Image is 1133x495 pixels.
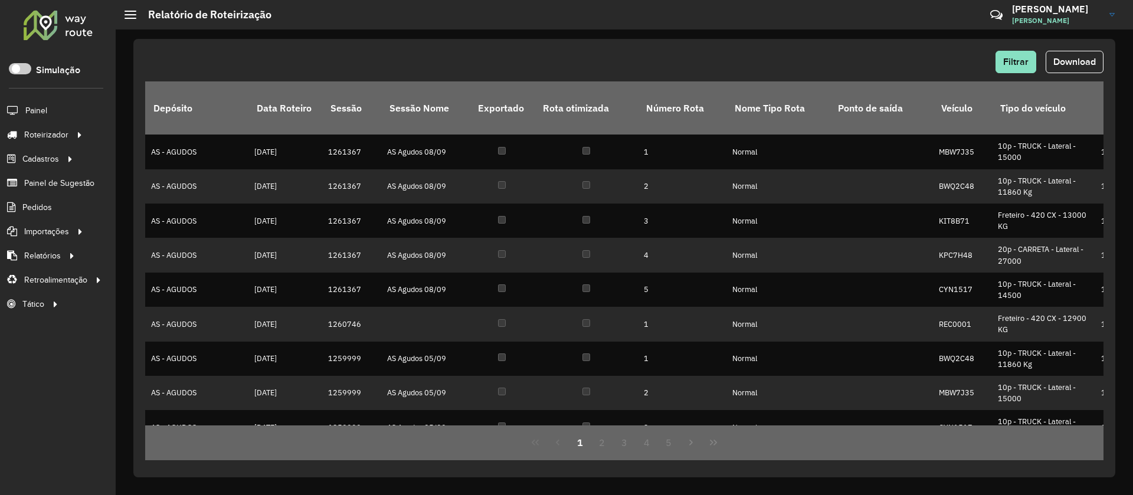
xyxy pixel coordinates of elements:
[726,273,830,307] td: Normal
[322,81,381,135] th: Sessão
[933,307,992,341] td: REC0001
[726,342,830,376] td: Normal
[933,376,992,410] td: MBW7J35
[145,342,248,376] td: AS - AGUDOS
[381,238,470,272] td: AS Agudos 08/09
[470,81,535,135] th: Exportado
[24,129,68,141] span: Roteirizador
[569,431,591,454] button: 1
[248,410,322,444] td: [DATE]
[248,169,322,204] td: [DATE]
[381,410,470,444] td: AS Agudos 05/09
[535,81,638,135] th: Rota otimizada
[22,153,59,165] span: Cadastros
[248,238,322,272] td: [DATE]
[322,273,381,307] td: 1261367
[830,81,933,135] th: Ponto de saída
[638,376,726,410] td: 2
[613,431,636,454] button: 3
[726,135,830,169] td: Normal
[248,307,322,341] td: [DATE]
[992,307,1095,341] td: Freteiro - 420 CX - 12900 KG
[248,273,322,307] td: [DATE]
[992,204,1095,238] td: Freteiro - 420 CX - 13000 KG
[638,307,726,341] td: 1
[22,201,52,214] span: Pedidos
[933,238,992,272] td: KPC7H48
[145,204,248,238] td: AS - AGUDOS
[248,342,322,376] td: [DATE]
[984,2,1009,28] a: Contato Rápido
[933,169,992,204] td: BWQ2C48
[933,81,992,135] th: Veículo
[145,410,248,444] td: AS - AGUDOS
[248,81,322,135] th: Data Roteiro
[638,135,726,169] td: 1
[136,8,271,21] h2: Relatório de Roteirização
[381,273,470,307] td: AS Agudos 08/09
[638,169,726,204] td: 2
[322,307,381,341] td: 1260746
[322,169,381,204] td: 1261367
[726,307,830,341] td: Normal
[322,410,381,444] td: 1259999
[381,376,470,410] td: AS Agudos 05/09
[248,135,322,169] td: [DATE]
[322,342,381,376] td: 1259999
[933,410,992,444] td: CYN1517
[1012,15,1101,26] span: [PERSON_NAME]
[992,238,1095,272] td: 20p - CARRETA - Lateral - 27000
[381,342,470,376] td: AS Agudos 05/09
[145,169,248,204] td: AS - AGUDOS
[381,81,470,135] th: Sessão Nome
[992,410,1095,444] td: 10p - TRUCK - Lateral - 14500
[24,274,87,286] span: Retroalimentação
[638,204,726,238] td: 3
[145,273,248,307] td: AS - AGUDOS
[992,342,1095,376] td: 10p - TRUCK - Lateral - 11860 Kg
[638,410,726,444] td: 3
[24,250,61,262] span: Relatórios
[992,169,1095,204] td: 10p - TRUCK - Lateral - 11860 Kg
[933,135,992,169] td: MBW7J35
[1053,57,1096,67] span: Download
[726,204,830,238] td: Normal
[24,177,94,189] span: Painel de Sugestão
[638,81,726,135] th: Número Rota
[992,273,1095,307] td: 10p - TRUCK - Lateral - 14500
[145,238,248,272] td: AS - AGUDOS
[726,238,830,272] td: Normal
[322,238,381,272] td: 1261367
[22,298,44,310] span: Tático
[726,169,830,204] td: Normal
[638,342,726,376] td: 1
[658,431,680,454] button: 5
[638,273,726,307] td: 5
[248,204,322,238] td: [DATE]
[145,81,248,135] th: Depósito
[702,431,725,454] button: Last Page
[726,376,830,410] td: Normal
[381,169,470,204] td: AS Agudos 08/09
[1046,51,1103,73] button: Download
[638,238,726,272] td: 4
[933,273,992,307] td: CYN1517
[1003,57,1029,67] span: Filtrar
[145,135,248,169] td: AS - AGUDOS
[1012,4,1101,15] h3: [PERSON_NAME]
[726,81,830,135] th: Nome Tipo Rota
[145,307,248,341] td: AS - AGUDOS
[36,63,80,77] label: Simulação
[322,135,381,169] td: 1261367
[248,376,322,410] td: [DATE]
[322,376,381,410] td: 1259999
[992,135,1095,169] td: 10p - TRUCK - Lateral - 15000
[322,204,381,238] td: 1261367
[992,376,1095,410] td: 10p - TRUCK - Lateral - 15000
[680,431,702,454] button: Next Page
[24,225,69,238] span: Importações
[381,204,470,238] td: AS Agudos 08/09
[145,376,248,410] td: AS - AGUDOS
[996,51,1036,73] button: Filtrar
[25,104,47,117] span: Painel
